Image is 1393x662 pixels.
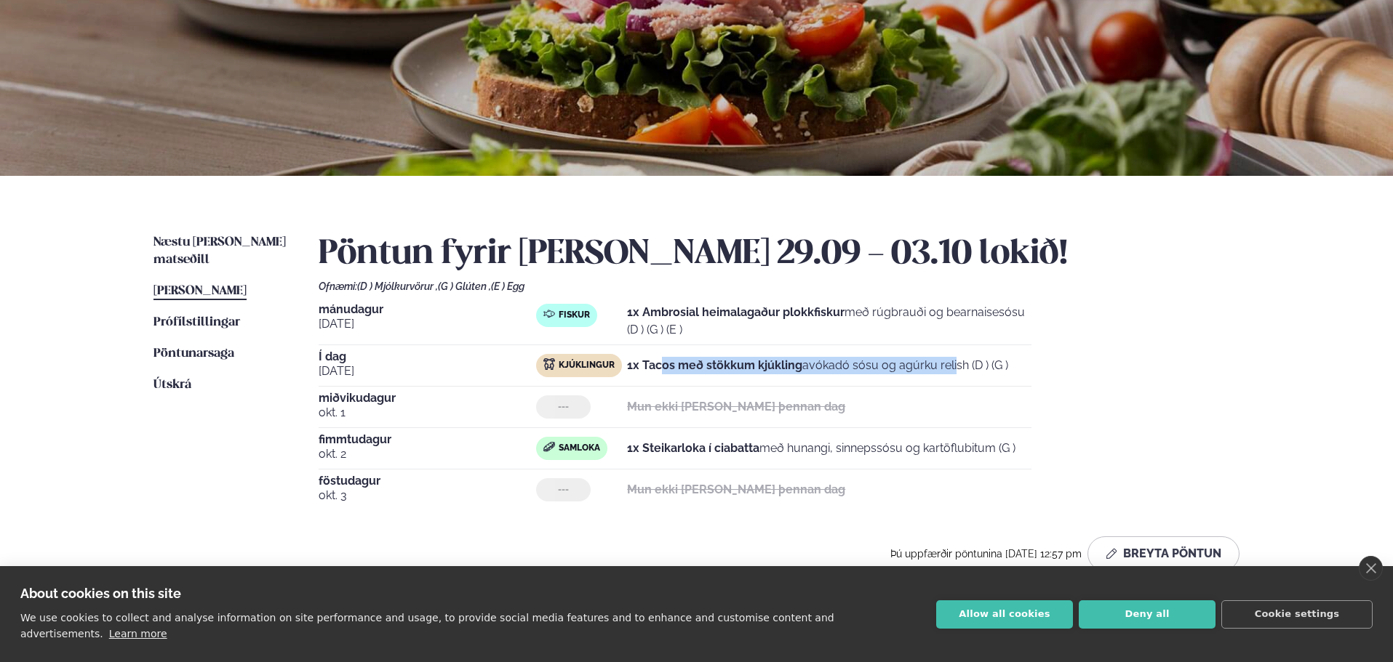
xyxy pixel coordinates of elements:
[559,310,590,321] span: Fiskur
[319,445,536,463] span: okt. 2
[627,304,1031,339] p: með rúgbrauði og bearnaisesósu (D ) (G ) (E )
[627,440,1015,457] p: með hunangi, sinnepssósu og kartöflubitum (G )
[153,236,286,266] span: Næstu [PERSON_NAME] matseðill
[153,316,240,328] span: Prófílstillingar
[153,234,290,269] a: Næstu [PERSON_NAME] matseðill
[153,345,234,363] a: Pöntunarsaga
[559,360,615,371] span: Kjúklingur
[438,280,491,292] span: (G ) Glúten ,
[109,628,167,639] a: Learn more
[543,442,555,452] img: sandwich-new-16px.svg
[153,376,191,394] a: Útskrá
[543,358,555,370] img: chicken.svg
[1359,556,1383,581] a: close
[20,586,181,601] strong: About cookies on this site
[558,401,569,413] span: ---
[1079,600,1216,629] button: Deny all
[543,308,555,320] img: fish.svg
[357,280,438,292] span: (D ) Mjólkurvörur ,
[319,351,536,363] span: Í dag
[627,358,802,372] strong: 1x Tacos með stökkum kjúkling
[319,392,536,404] span: miðvikudagur
[558,484,569,496] span: ---
[153,314,240,331] a: Prófílstillingar
[491,280,524,292] span: (E ) Egg
[627,483,845,496] strong: Mun ekki [PERSON_NAME] þennan dag
[627,400,845,413] strong: Mun ekki [PERSON_NAME] þennan dag
[319,280,1240,292] div: Ofnæmi:
[153,379,191,391] span: Útskrá
[1087,536,1240,571] button: Breyta Pöntun
[319,475,536,487] span: föstudagur
[1221,600,1373,629] button: Cookie settings
[936,600,1073,629] button: Allow all cookies
[319,363,536,380] span: [DATE]
[890,548,1082,560] span: Þú uppfærðir pöntunina [DATE] 12:57 pm
[319,315,536,333] span: [DATE]
[319,487,536,504] span: okt. 3
[153,285,247,297] span: [PERSON_NAME]
[627,305,845,319] strong: 1x Ambrosial heimalagaður plokkfiskur
[627,441,759,455] strong: 1x Steikarloka í ciabatta
[153,347,234,360] span: Pöntunarsaga
[319,304,536,315] span: mánudagur
[20,612,834,639] p: We use cookies to collect and analyse information on site performance and usage, to provide socia...
[627,357,1008,374] p: avókadó sósu og agúrku relish (D ) (G )
[319,404,536,421] span: okt. 1
[319,434,536,445] span: fimmtudagur
[559,443,600,454] span: Samloka
[319,234,1240,275] h2: Pöntun fyrir [PERSON_NAME] 29.09 - 03.10 lokið!
[153,283,247,300] a: [PERSON_NAME]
